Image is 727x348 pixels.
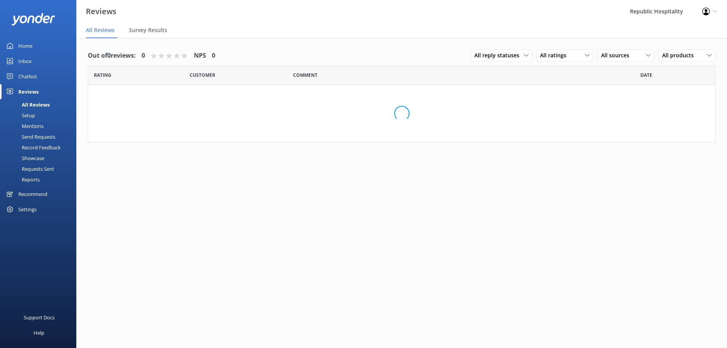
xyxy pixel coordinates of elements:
a: Mentions [5,121,76,131]
a: Record Feedback [5,142,76,153]
div: Setup [5,110,35,121]
div: Settings [18,202,37,217]
a: All Reviews [5,99,76,110]
span: Date [640,71,652,79]
span: All reply statuses [474,51,524,60]
span: Date [190,71,215,79]
h4: 0 [212,51,215,61]
span: All products [662,51,698,60]
span: All ratings [540,51,571,60]
a: Send Requests [5,131,76,142]
div: Showcase [5,153,44,163]
h4: Out of 0 reviews: [88,51,136,61]
a: Requests Sent [5,163,76,174]
div: Recommend [18,186,47,202]
div: Help [34,325,44,340]
div: Reports [5,174,40,185]
div: Chatbot [18,69,37,84]
span: Date [94,71,111,79]
div: Inbox [18,53,32,69]
a: Setup [5,110,76,121]
div: Send Requests [5,131,55,142]
span: Question [293,71,318,79]
span: All sources [601,51,634,60]
div: Reviews [18,84,39,99]
a: Reports [5,174,76,185]
a: Showcase [5,153,76,163]
span: Survey Results [129,26,167,34]
div: Support Docs [24,310,55,325]
div: Mentions [5,121,44,131]
div: Home [18,38,32,53]
h4: 0 [142,51,145,61]
span: All Reviews [86,26,114,34]
div: Record Feedback [5,142,61,153]
h3: Reviews [86,5,116,18]
div: Requests Sent [5,163,54,174]
div: All Reviews [5,99,50,110]
img: yonder-white-logo.png [11,13,55,26]
h4: NPS [194,51,206,61]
